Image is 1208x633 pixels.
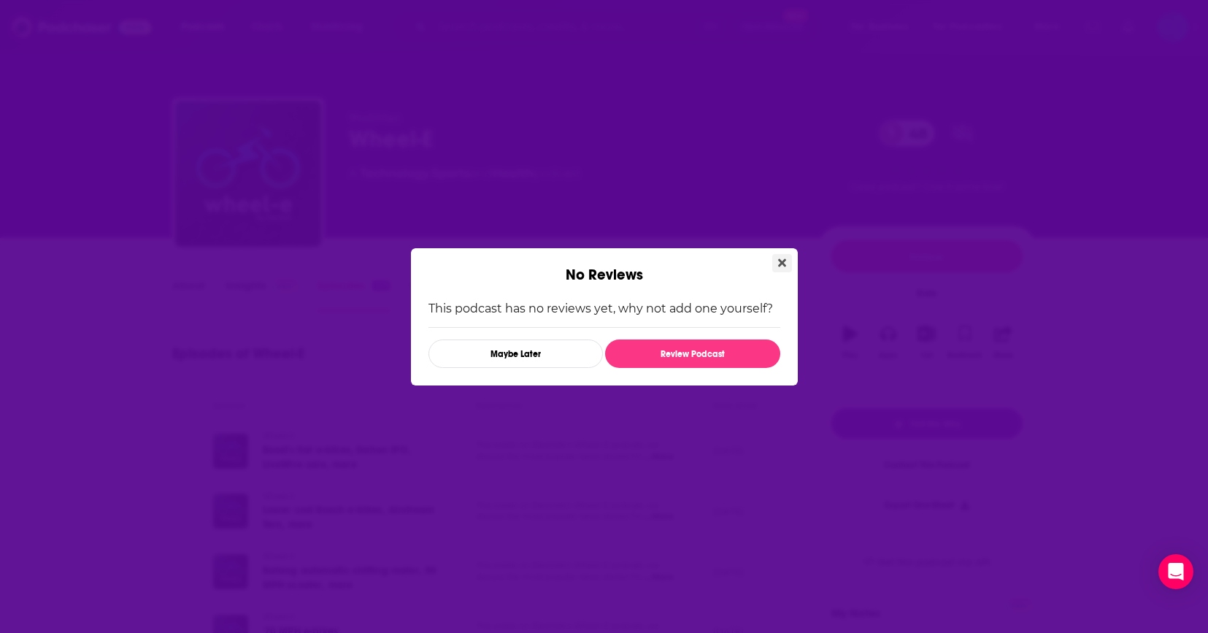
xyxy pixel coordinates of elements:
div: Open Intercom Messenger [1158,554,1193,589]
button: Review Podcast [605,339,780,368]
div: No Reviews [411,248,798,284]
p: This podcast has no reviews yet, why not add one yourself? [428,302,780,315]
button: Maybe Later [428,339,603,368]
button: Close [772,254,792,272]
